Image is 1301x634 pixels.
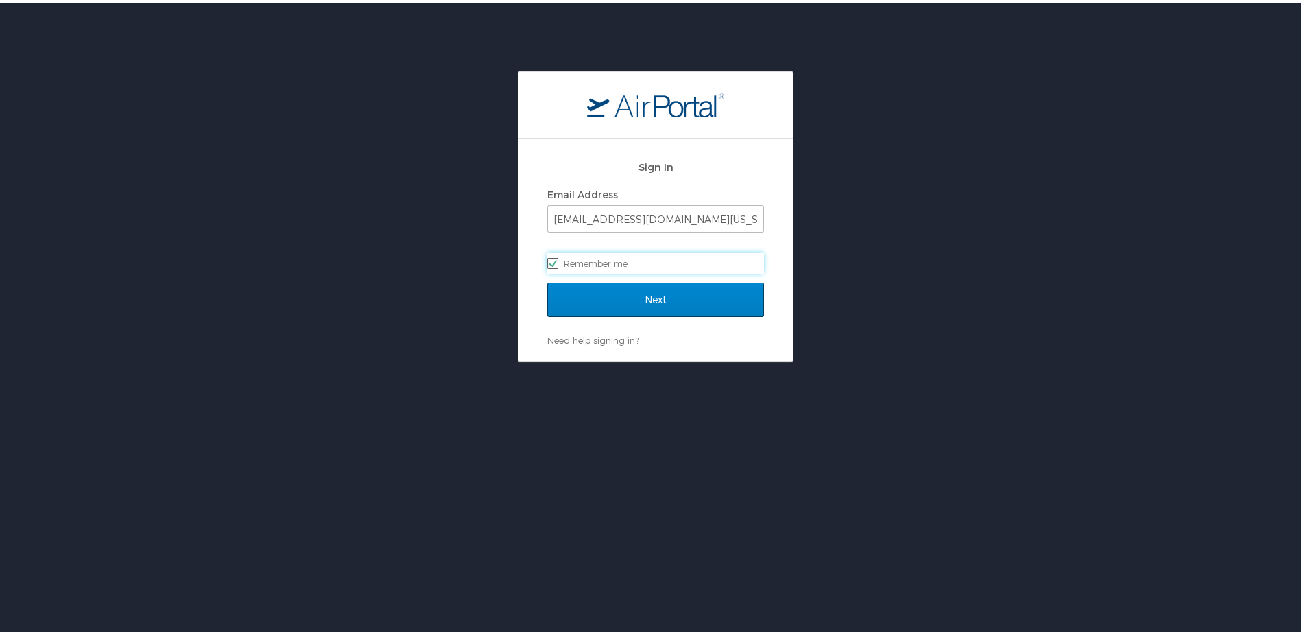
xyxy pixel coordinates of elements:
[547,250,764,271] label: Remember me
[547,156,764,172] h2: Sign In
[547,332,639,343] a: Need help signing in?
[547,280,764,314] input: Next
[547,186,618,198] label: Email Address
[587,90,724,115] img: logo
